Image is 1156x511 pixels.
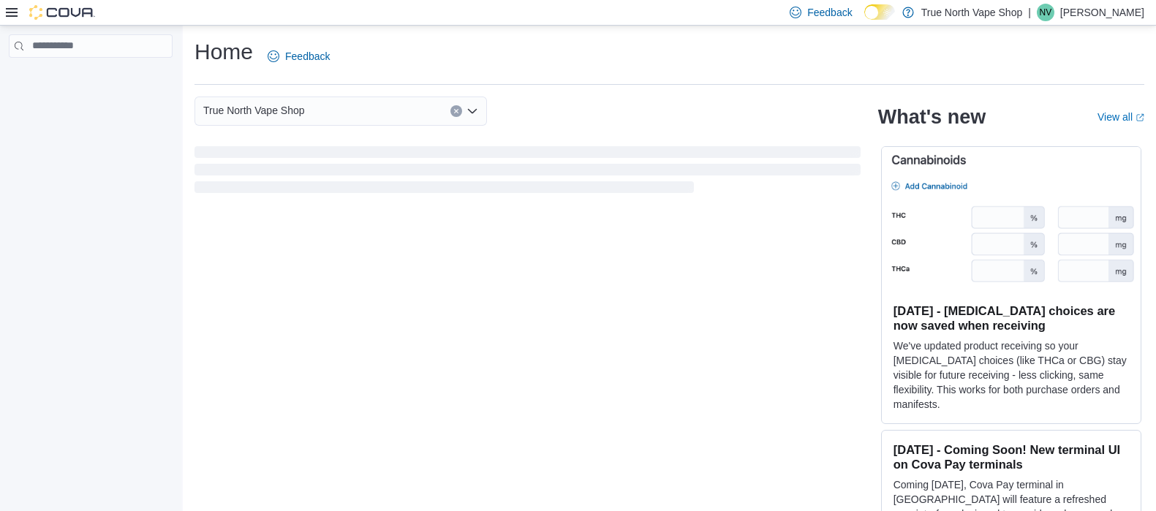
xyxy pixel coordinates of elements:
[1098,111,1144,123] a: View allExternal link
[29,5,95,20] img: Cova
[921,4,1023,21] p: True North Vape Shop
[894,338,1129,412] p: We've updated product receiving so your [MEDICAL_DATA] choices (like THCa or CBG) stay visible fo...
[285,49,330,64] span: Feedback
[450,105,462,117] button: Clear input
[1060,4,1144,21] p: [PERSON_NAME]
[878,105,986,129] h2: What's new
[1037,4,1054,21] div: Nancy Vape
[1040,4,1052,21] span: NV
[864,4,895,20] input: Dark Mode
[194,149,861,196] span: Loading
[894,442,1129,472] h3: [DATE] - Coming Soon! New terminal UI on Cova Pay terminals
[1136,113,1144,122] svg: External link
[262,42,336,71] a: Feedback
[807,5,852,20] span: Feedback
[466,105,478,117] button: Open list of options
[1028,4,1031,21] p: |
[9,61,173,96] nav: Complex example
[203,102,305,119] span: True North Vape Shop
[194,37,253,67] h1: Home
[894,303,1129,333] h3: [DATE] - [MEDICAL_DATA] choices are now saved when receiving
